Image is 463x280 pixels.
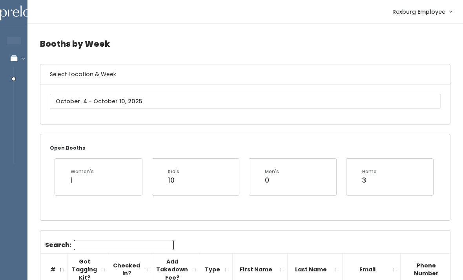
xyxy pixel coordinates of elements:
[71,168,94,175] div: Women's
[168,175,179,185] div: 10
[50,94,441,109] input: October 4 - October 10, 2025
[362,168,377,175] div: Home
[168,168,179,175] div: Kid's
[71,175,94,185] div: 1
[45,240,174,250] label: Search:
[385,3,460,20] a: Rexburg Employee
[40,33,450,55] h4: Booths by Week
[392,7,445,16] span: Rexburg Employee
[74,240,174,250] input: Search:
[50,145,85,151] small: Open Booths
[40,64,450,84] h6: Select Location & Week
[265,168,279,175] div: Men's
[265,175,279,185] div: 0
[362,175,377,185] div: 3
